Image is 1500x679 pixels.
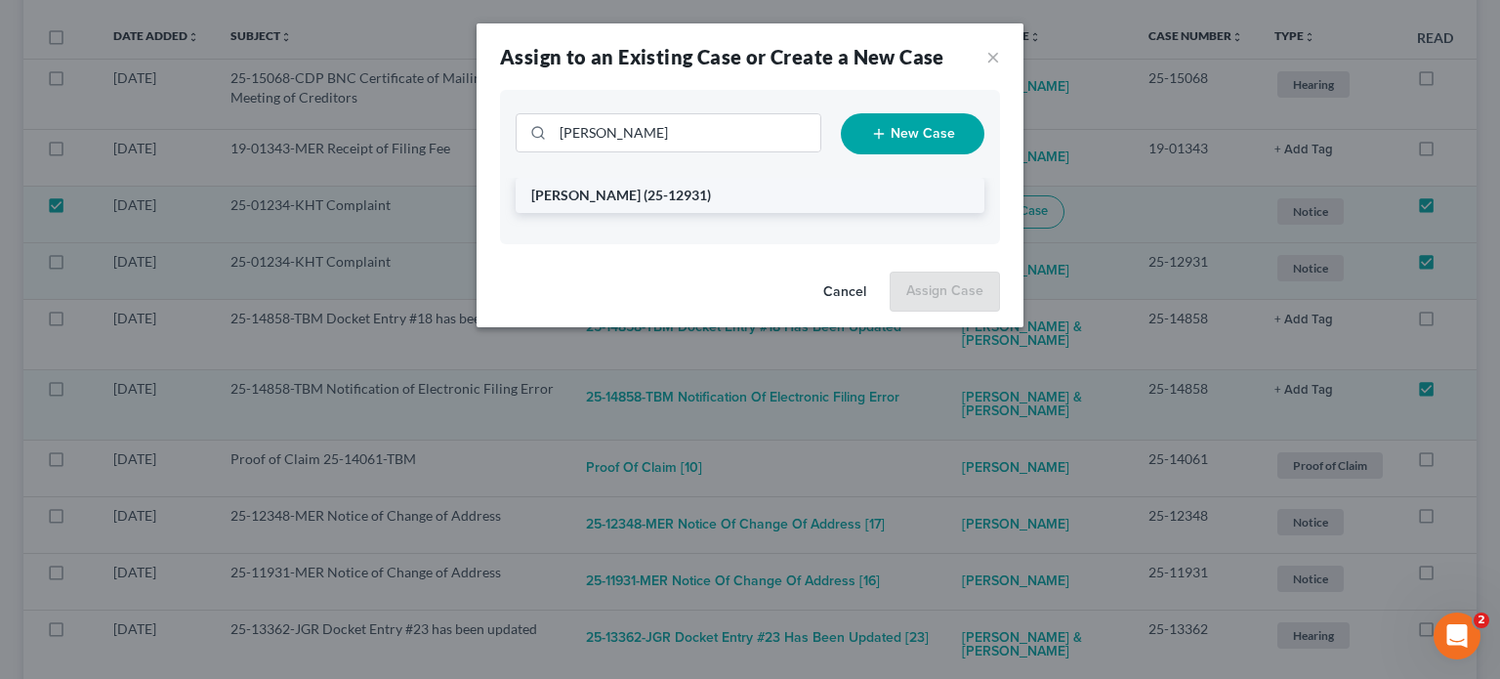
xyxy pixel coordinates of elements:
span: [PERSON_NAME] [531,187,641,203]
strong: Assign to an Existing Case or Create a New Case [500,45,944,68]
iframe: Intercom live chat [1434,613,1480,659]
button: × [986,45,1000,68]
span: 2 [1474,613,1489,628]
span: (25-12931) [644,187,711,203]
button: New Case [841,113,984,154]
button: Assign Case [890,272,1000,313]
input: Search Cases... [553,114,820,151]
button: Cancel [808,274,882,313]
